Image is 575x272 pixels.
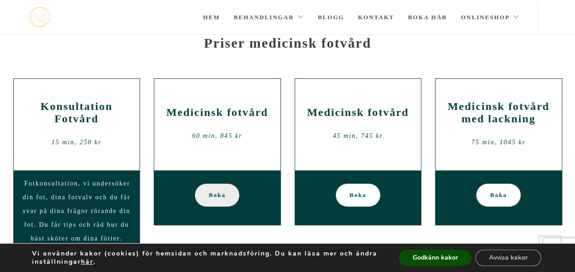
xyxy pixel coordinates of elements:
[23,180,130,242] span: Fotkonsultation, vi undersöker din fot, dina fotvalv och du får svar på dina frågor rörande din f...
[490,184,507,207] span: Boka
[161,106,274,119] h2: Medicinsk fotvård
[349,184,366,207] span: Boka
[195,184,239,207] a: Boka
[29,7,50,27] img: mjstudio
[204,35,371,50] strong: Priser medicinsk fotvård
[358,1,394,33] a: Kontakt
[408,1,447,33] a: Boka här
[476,184,521,207] a: Boka
[29,7,50,27] a: mjstudio mjstudio mjstudio
[81,258,93,266] button: här
[336,184,380,207] a: Boka
[203,1,220,33] a: Hem
[302,106,414,119] h2: Medicinsk fotvård
[234,1,304,33] a: Behandlingar
[399,250,472,266] button: Godkänn kakor
[21,136,133,149] div: 15 min, 250 kr
[318,1,344,33] a: Blogg
[475,250,541,266] button: Avvisa kakor
[442,136,555,149] div: 75 min, 1045 kr
[442,100,555,125] h2: Medicinsk fotvård med lackning
[21,100,133,125] h2: Konsultation Fotvård
[161,129,274,143] div: 60 min, 845 kr
[209,184,226,207] span: Boka
[32,250,380,266] p: Vi använder kakor (cookies) för hemsidan och marknadsföring. Du kan läsa mer och ändra inställnin...
[302,129,414,143] div: 45 min, 745 kr
[461,1,520,33] a: Onlineshop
